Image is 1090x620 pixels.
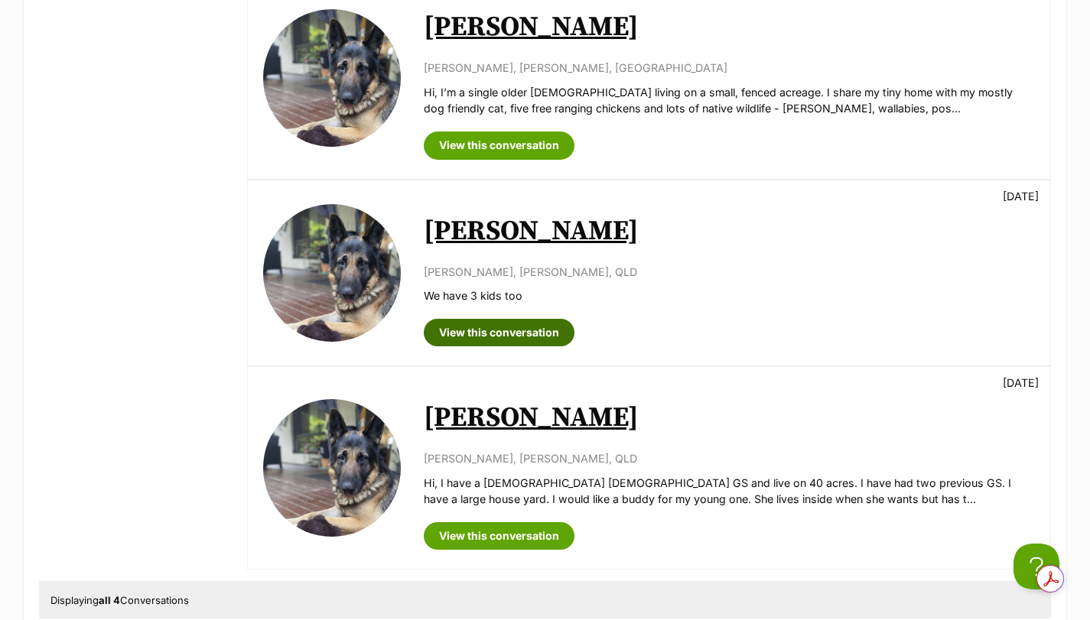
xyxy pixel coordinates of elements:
p: [PERSON_NAME], [PERSON_NAME], [GEOGRAPHIC_DATA] [424,60,1035,76]
img: Fletcher [263,9,401,147]
strong: all 4 [99,594,120,606]
p: Hi, I’m a single older [DEMOGRAPHIC_DATA] living on a small, fenced acreage. I share my tiny home... [424,84,1035,117]
a: View this conversation [424,522,574,550]
a: [PERSON_NAME] [424,401,639,435]
p: Hi, I have a [DEMOGRAPHIC_DATA] [DEMOGRAPHIC_DATA] GS and live on 40 acres. I have had two previo... [424,475,1035,508]
p: [DATE] [1003,375,1039,391]
a: [PERSON_NAME] [424,10,639,44]
a: View this conversation [424,131,574,159]
p: We have 3 kids too [424,287,1035,304]
a: View this conversation [424,319,574,346]
img: Fletcher [263,399,401,537]
a: [PERSON_NAME] [424,214,639,248]
img: Fletcher [263,204,401,342]
p: [DATE] [1003,188,1039,204]
iframe: Help Scout Beacon - Open [1014,544,1059,589]
p: [PERSON_NAME], [PERSON_NAME], QLD [424,450,1035,466]
p: [PERSON_NAME], [PERSON_NAME], QLD [424,264,1035,280]
span: Displaying Conversations [50,594,189,606]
